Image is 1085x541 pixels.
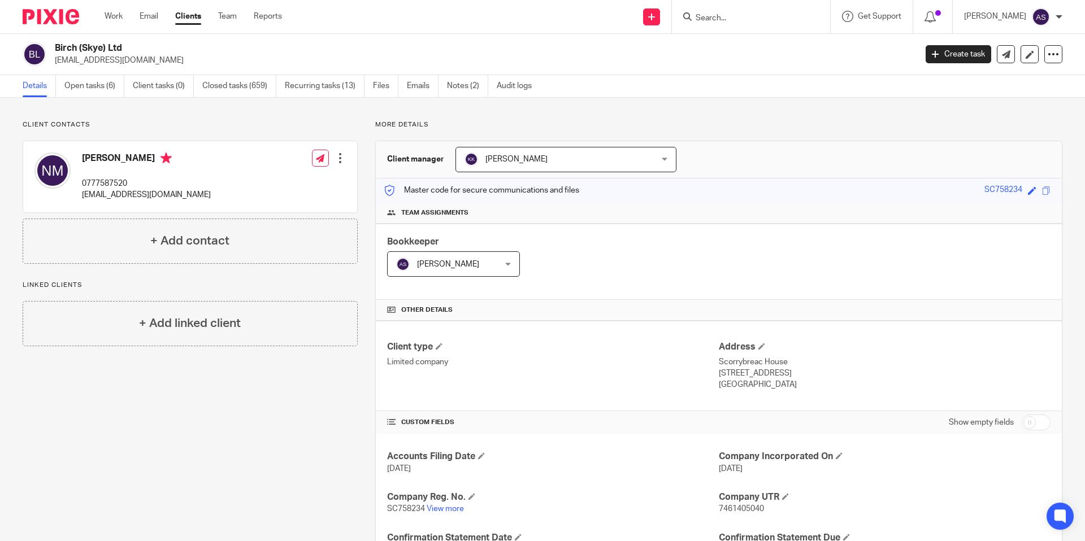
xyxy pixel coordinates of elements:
a: Email [140,11,158,22]
img: svg%3E [396,258,410,271]
img: svg%3E [34,152,71,189]
a: View more [427,505,464,513]
p: [EMAIL_ADDRESS][DOMAIN_NAME] [55,55,909,66]
span: [PERSON_NAME] [417,260,479,268]
a: Closed tasks (659) [202,75,276,97]
h4: Accounts Filing Date [387,451,719,463]
i: Primary [160,152,172,164]
p: Scorrybreac House [719,356,1051,368]
h4: Company Incorporated On [719,451,1051,463]
p: [STREET_ADDRESS] [719,368,1051,379]
span: [PERSON_NAME] [485,155,548,163]
a: Team [218,11,237,22]
a: Recurring tasks (13) [285,75,364,97]
span: Bookkeeper [387,237,439,246]
h4: Client type [387,341,719,353]
p: Linked clients [23,281,358,290]
a: Emails [407,75,439,97]
img: Pixie [23,9,79,24]
h4: CUSTOM FIELDS [387,418,719,427]
span: SC758234 [387,505,425,513]
p: Limited company [387,356,719,368]
a: Reports [254,11,282,22]
a: Clients [175,11,201,22]
span: [DATE] [387,465,411,473]
p: [GEOGRAPHIC_DATA] [719,379,1051,390]
span: Team assignments [401,208,468,217]
a: Create task [926,45,991,63]
span: Other details [401,306,453,315]
p: More details [375,120,1062,129]
img: svg%3E [1032,8,1050,26]
p: 0777587520 [82,178,211,189]
span: [DATE] [719,465,743,473]
a: Work [105,11,123,22]
img: svg%3E [465,152,478,166]
h4: + Add linked client [139,315,241,332]
div: SC758234 [984,184,1022,197]
h4: Address [719,341,1051,353]
a: Details [23,75,56,97]
h4: Company UTR [719,491,1051,503]
a: Open tasks (6) [64,75,124,97]
input: Search [695,14,796,24]
p: [PERSON_NAME] [964,11,1026,22]
span: 7461405040 [719,505,764,513]
h4: Company Reg. No. [387,491,719,503]
a: Notes (2) [447,75,488,97]
a: Files [373,75,398,97]
p: Master code for secure communications and files [384,185,579,196]
h4: [PERSON_NAME] [82,152,211,167]
img: svg%3E [23,42,46,66]
p: [EMAIL_ADDRESS][DOMAIN_NAME] [82,189,211,200]
span: Get Support [858,12,901,20]
h3: Client manager [387,154,444,165]
p: Client contacts [23,120,358,129]
h4: + Add contact [150,232,229,250]
a: Client tasks (0) [133,75,194,97]
a: Audit logs [497,75,540,97]
h2: Birch (Skye) Ltd [55,42,738,54]
label: Show empty fields [949,417,1014,428]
